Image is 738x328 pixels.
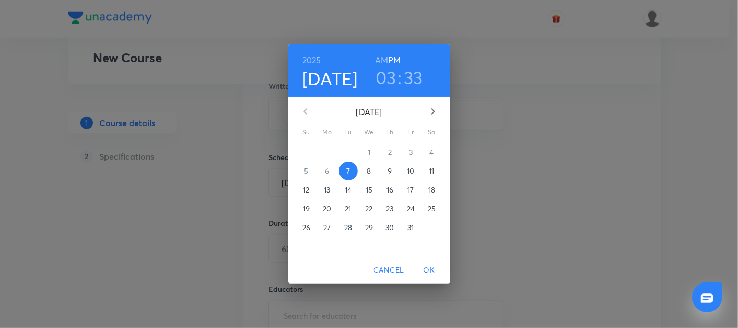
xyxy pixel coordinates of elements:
p: 14 [345,185,352,195]
p: 19 [303,203,310,214]
button: 24 [402,199,420,218]
button: 23 [381,199,400,218]
span: Cancel [373,264,404,277]
button: 15 [360,180,379,199]
button: 27 [318,218,337,237]
span: Th [381,127,400,138]
p: 22 [365,203,372,214]
button: Cancel [369,261,408,280]
p: 26 [302,222,310,233]
p: 24 [407,203,415,214]
p: 8 [367,166,371,176]
button: 33 [404,66,423,88]
p: 12 [303,185,309,195]
p: 20 [323,203,331,214]
button: PM [388,53,401,67]
span: Fr [402,127,420,138]
p: 16 [386,185,393,195]
button: 29 [360,218,379,237]
p: 21 [345,203,351,214]
button: 20 [318,199,337,218]
p: 17 [407,185,414,195]
p: 30 [385,222,394,233]
p: 13 [324,185,330,195]
p: 27 [323,222,331,233]
button: [DATE] [302,67,358,89]
button: 12 [297,180,316,199]
button: 03 [376,66,396,88]
button: 31 [402,218,420,237]
p: 23 [386,203,393,214]
h3: : [397,66,402,88]
span: We [360,127,379,138]
span: Sa [423,127,441,138]
button: 13 [318,180,337,199]
button: 14 [339,180,358,199]
button: 11 [423,162,441,180]
button: 10 [402,162,420,180]
span: Mo [318,127,337,138]
p: [DATE] [318,106,420,118]
p: 11 [429,166,434,176]
button: 25 [423,199,441,218]
button: 2025 [302,53,321,67]
span: Su [297,127,316,138]
button: 19 [297,199,316,218]
p: 15 [366,185,372,195]
p: 9 [388,166,392,176]
span: Tu [339,127,358,138]
button: 28 [339,218,358,237]
button: 26 [297,218,316,237]
button: 16 [381,180,400,199]
button: 22 [360,199,379,218]
p: 7 [346,166,350,176]
button: 21 [339,199,358,218]
button: 30 [381,218,400,237]
button: AM [375,53,388,67]
button: 9 [381,162,400,180]
p: 18 [428,185,435,195]
span: OK [417,264,442,277]
p: 25 [428,203,436,214]
p: 29 [365,222,373,233]
button: 18 [423,180,441,199]
p: 10 [407,166,414,176]
button: 17 [402,180,420,199]
p: 31 [407,222,414,233]
button: 7 [339,162,358,180]
button: 8 [360,162,379,180]
p: 28 [344,222,352,233]
button: OK [413,261,446,280]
